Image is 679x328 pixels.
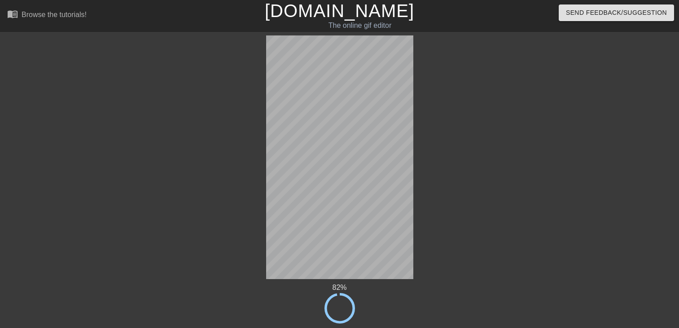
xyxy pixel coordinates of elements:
[7,9,18,19] span: menu_book
[7,9,87,22] a: Browse the tutorials!
[22,11,87,18] div: Browse the tutorials!
[213,282,466,293] div: 82 %
[231,20,489,31] div: The online gif editor
[559,4,674,21] button: Send Feedback/Suggestion
[265,1,414,21] a: [DOMAIN_NAME]
[566,7,667,18] span: Send Feedback/Suggestion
